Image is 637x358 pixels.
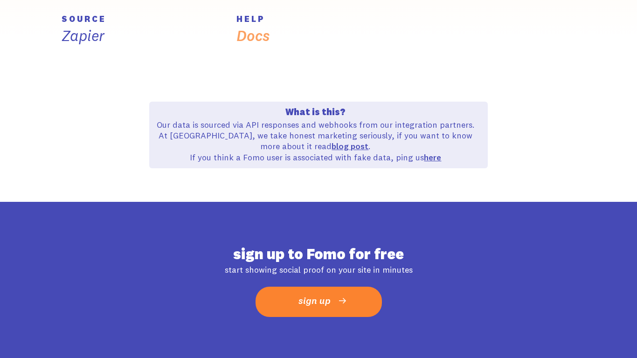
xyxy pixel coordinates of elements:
[332,141,368,151] a: blog post
[155,107,477,117] h4: What is this?
[236,27,270,45] a: Docs
[62,264,575,275] p: start showing social proof on your site in minutes
[62,15,225,23] h5: SOURCE
[256,287,382,317] a: sign up
[236,15,400,23] h5: HELP
[298,292,331,309] span: sign up
[62,26,225,46] p: Zapier
[155,119,477,163] p: Our data is sourced via API responses and webhooks from our integration partners. At [GEOGRAPHIC_...
[62,247,575,262] h2: sign up to Fomo for free
[424,152,441,163] a: here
